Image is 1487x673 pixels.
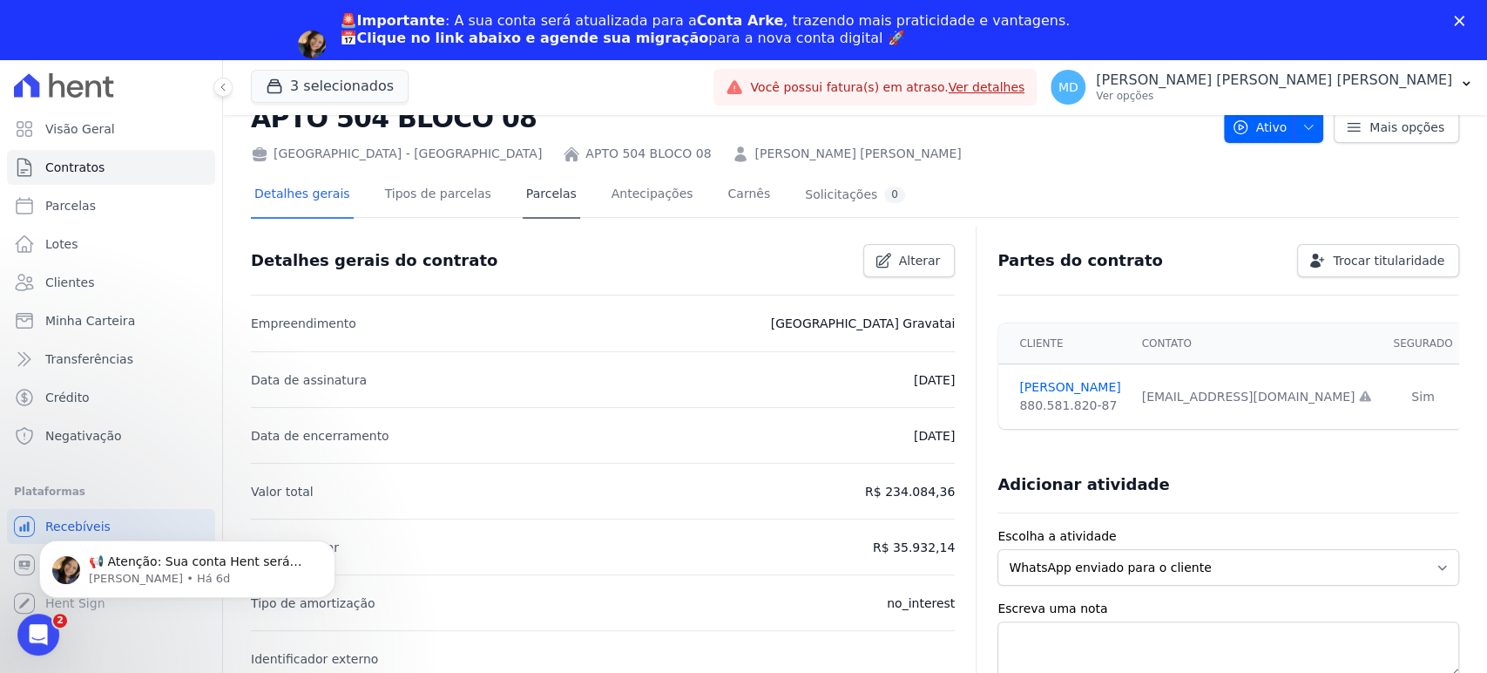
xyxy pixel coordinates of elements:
[997,600,1459,618] label: Escreva uma nota
[382,173,495,219] a: Tipos de parcelas
[887,593,955,614] p: no_interest
[884,187,905,203] div: 0
[251,99,1210,138] h2: APTO 504 BLOCO 08
[801,173,909,219] a: Solicitações0
[45,312,135,330] span: Minha Carteira
[7,112,215,146] a: Visão Geral
[45,350,133,368] span: Transferências
[523,173,580,219] a: Parcelas
[7,188,215,223] a: Parcelas
[340,12,445,29] b: 🚨Importante
[1224,112,1324,143] button: Ativo
[7,303,215,338] a: Minha Carteira
[750,78,1024,97] span: Você possui fatura(s) em atraso.
[45,235,78,253] span: Lotes
[997,474,1169,495] h3: Adicionar atividade
[754,145,961,163] a: [PERSON_NAME] [PERSON_NAME]
[997,527,1459,546] label: Escolha a atividade
[45,427,122,445] span: Negativação
[251,173,354,219] a: Detalhes gerais
[805,187,905,203] div: Solicitações
[251,145,542,163] div: [GEOGRAPHIC_DATA] - [GEOGRAPHIC_DATA]
[357,30,709,46] b: Clique no link abaixo e agende sua migração
[865,481,955,502] p: R$ 234.084,36
[1382,323,1463,364] th: Segurado
[7,342,215,377] a: Transferências
[14,481,208,502] div: Plataformas
[7,509,215,544] a: Recebíveis
[251,70,409,103] button: 3 selecionados
[45,274,94,291] span: Clientes
[53,614,67,628] span: 2
[949,80,1025,94] a: Ver detalhes
[7,227,215,262] a: Lotes
[45,159,105,176] span: Contratos
[13,504,362,626] iframe: Intercom notifications mensagem
[1096,71,1452,89] p: [PERSON_NAME] [PERSON_NAME] [PERSON_NAME]
[697,12,783,29] b: Conta Arke
[7,418,215,453] a: Negativação
[1454,16,1471,26] div: Fechar
[1334,112,1459,143] a: Mais opções
[7,547,215,582] a: Conta Hent
[7,380,215,415] a: Crédito
[873,537,955,558] p: R$ 35.932,14
[914,370,955,391] p: [DATE]
[251,313,356,334] p: Empreendimento
[7,150,215,185] a: Contratos
[251,481,314,502] p: Valor total
[340,58,483,77] a: Agendar migração
[899,252,941,269] span: Alterar
[251,370,367,391] p: Data de assinatura
[251,250,497,271] h3: Detalhes gerais do contrato
[1132,323,1383,364] th: Contato
[997,250,1163,271] h3: Partes do contrato
[1333,252,1444,269] span: Trocar titularidade
[1142,388,1373,406] div: [EMAIL_ADDRESS][DOMAIN_NAME]
[1297,244,1459,277] a: Trocar titularidade
[608,173,697,219] a: Antecipações
[914,425,955,446] p: [DATE]
[998,323,1131,364] th: Cliente
[724,173,774,219] a: Carnês
[771,313,956,334] p: [GEOGRAPHIC_DATA] Gravatai
[1019,397,1120,415] div: 880.581.820-87
[1096,89,1452,103] p: Ver opções
[1037,63,1487,112] button: MD [PERSON_NAME] [PERSON_NAME] [PERSON_NAME] Ver opções
[45,197,96,214] span: Parcelas
[7,265,215,300] a: Clientes
[340,12,1071,47] div: : A sua conta será atualizada para a , trazendo mais praticidade e vantagens. 📅 para a nova conta...
[251,593,375,614] p: Tipo de amortização
[1382,364,1463,430] td: Sim
[45,389,90,406] span: Crédito
[1232,112,1288,143] span: Ativo
[298,31,326,58] img: Profile image for Adriane
[251,649,378,670] p: Identificador externo
[1369,119,1444,136] span: Mais opções
[1058,81,1078,93] span: MD
[585,145,711,163] a: APTO 504 BLOCO 08
[251,425,389,446] p: Data de encerramento
[863,244,956,277] a: Alterar
[45,120,115,138] span: Visão Geral
[1019,378,1120,397] a: [PERSON_NAME]
[17,614,59,656] iframe: Intercom live chat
